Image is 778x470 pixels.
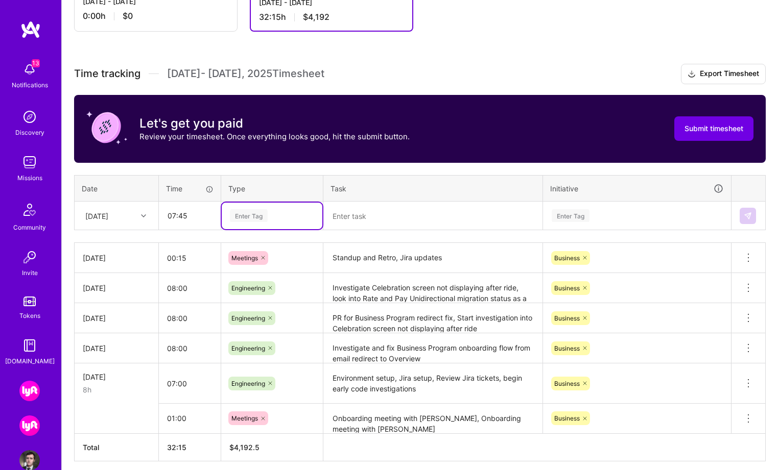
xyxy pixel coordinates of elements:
[554,344,580,352] span: Business
[324,364,541,403] textarea: Environment setup, Jira setup, Review Jira tickets, begin early code investigations
[166,183,214,194] div: Time
[19,415,40,436] img: Lyft: Android Business Travel Rewards & Accessibility
[554,414,580,422] span: Business
[323,175,543,202] th: Task
[20,20,41,39] img: logo
[19,59,40,80] img: bell
[159,433,221,461] th: 32:15
[12,80,48,90] div: Notifications
[83,372,150,382] div: [DATE]
[83,11,229,21] div: 0:00 h
[83,283,150,293] div: [DATE]
[83,253,150,263] div: [DATE]
[231,344,265,352] span: Engineering
[303,12,329,22] span: $4,192
[19,310,40,321] div: Tokens
[159,305,221,332] input: HH:MM
[19,152,40,172] img: teamwork
[15,127,44,138] div: Discovery
[141,213,146,218] i: icon Chevron
[75,175,159,202] th: Date
[22,267,38,278] div: Invite
[139,131,410,142] p: Review your timesheet. Once everything looks good, hit the submit button.
[19,381,40,401] img: Lyft : Lyft Media
[85,210,108,221] div: [DATE]
[75,433,159,461] th: Total
[17,197,42,222] img: Community
[231,254,258,262] span: Meetings
[231,284,265,292] span: Engineering
[552,208,590,224] div: Enter Tag
[159,370,221,397] input: HH:MM
[231,380,265,387] span: Engineering
[554,254,580,262] span: Business
[159,335,221,362] input: HH:MM
[17,381,42,401] a: Lyft : Lyft Media
[554,284,580,292] span: Business
[324,274,541,302] textarea: Investigate Celebration screen not displaying after ride, look into Rate and Pay Unidirectional m...
[19,335,40,356] img: guide book
[159,202,220,229] input: HH:MM
[231,414,258,422] span: Meetings
[83,343,150,354] div: [DATE]
[674,116,753,141] button: Submit timesheet
[159,405,221,432] input: HH:MM
[159,244,221,271] input: HH:MM
[230,208,268,224] div: Enter Tag
[324,334,541,362] textarea: Investigate and fix Business Program onboarding flow from email redirect to Overview
[259,12,404,22] div: 32:15 h
[550,183,724,194] div: Initiative
[13,222,46,233] div: Community
[324,304,541,332] textarea: PR for Business Program redirect fix, Start investigation into Celebration screen not displaying ...
[685,123,743,134] span: Submit timesheet
[554,380,580,387] span: Business
[19,247,40,267] img: Invite
[123,11,133,21] span: $0
[324,405,541,433] textarea: Onboarding meeting with [PERSON_NAME], Onboarding meeting with [PERSON_NAME]
[159,275,221,302] input: HH:MM
[19,107,40,127] img: discovery
[139,116,410,131] h3: Let's get you paid
[324,244,541,272] textarea: Standup and Retro, Jira updates
[17,415,42,436] a: Lyft: Android Business Travel Rewards & Accessibility
[32,59,40,67] span: 13
[231,314,265,322] span: Engineering
[5,356,55,366] div: [DOMAIN_NAME]
[229,443,260,452] span: $ 4,192.5
[83,313,150,324] div: [DATE]
[74,67,140,80] span: Time tracking
[681,64,766,84] button: Export Timesheet
[221,175,323,202] th: Type
[83,384,150,395] div: 8h
[554,314,580,322] span: Business
[17,172,42,183] div: Missions
[167,67,324,80] span: [DATE] - [DATE] , 2025 Timesheet
[744,212,752,220] img: Submit
[23,296,36,306] img: tokens
[688,69,696,80] i: icon Download
[86,107,127,148] img: coin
